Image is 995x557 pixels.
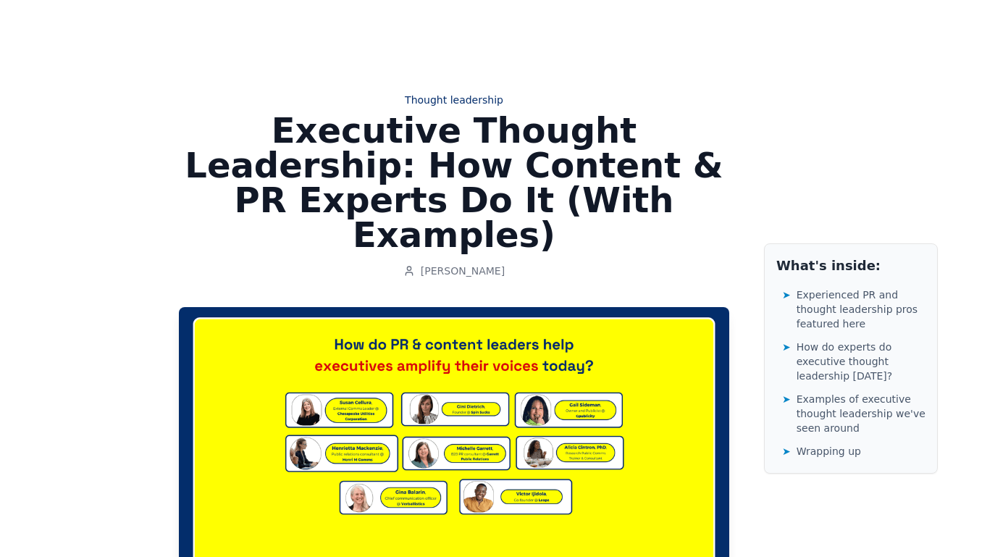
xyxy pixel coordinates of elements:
span: Experienced PR and thought leadership pros featured here [797,288,925,331]
span: How do experts do executive thought leadership [DATE]? [797,340,925,383]
span: ➤ [782,288,791,302]
span: ➤ [782,340,791,354]
span: Wrapping up [797,444,861,458]
span: Examples of executive thought leadership we've seen around [797,392,925,435]
a: Thought leadership [179,93,729,107]
span: ➤ [782,444,791,458]
a: [PERSON_NAME] [403,264,505,278]
a: ➤Experienced PR and thought leadership pros featured here [782,285,925,334]
span: [PERSON_NAME] [421,264,505,278]
a: ➤Wrapping up [782,441,925,461]
h2: What's inside: [776,256,925,276]
span: ➤ [782,392,791,406]
a: ➤Examples of executive thought leadership we've seen around [782,389,925,438]
h1: Executive Thought Leadership: How Content & PR Experts Do It (With Examples) [179,113,729,252]
a: ➤How do experts do executive thought leadership [DATE]? [782,337,925,386]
